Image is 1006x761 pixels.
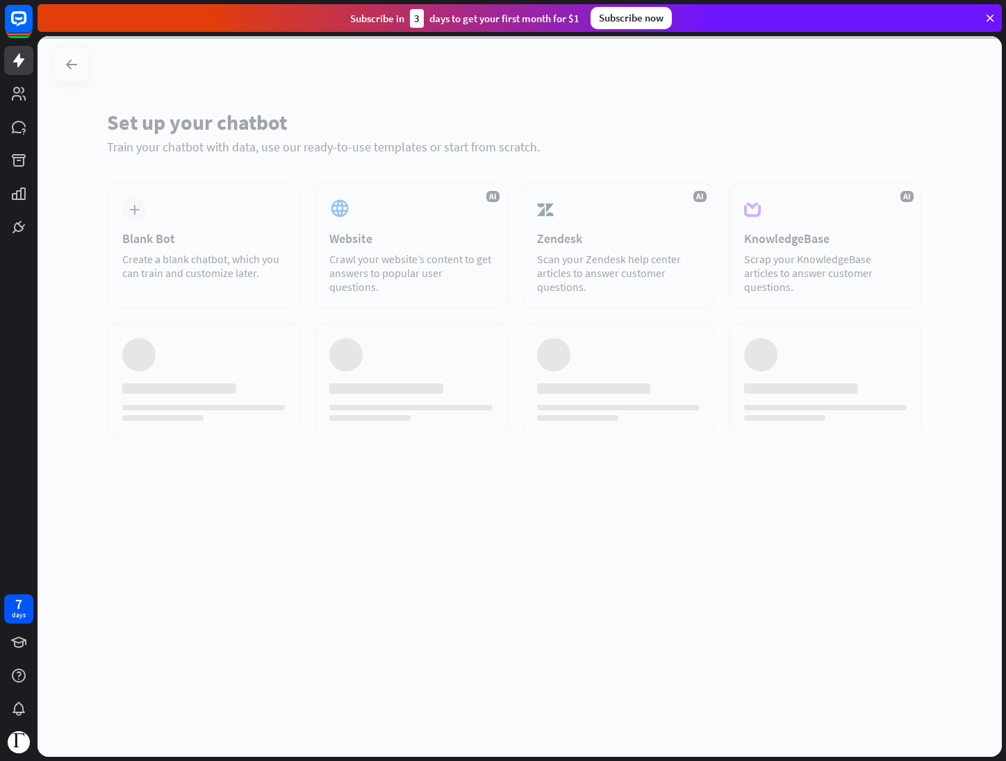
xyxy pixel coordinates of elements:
[15,598,22,610] div: 7
[4,594,33,624] a: 7 days
[410,9,424,28] div: 3
[12,610,26,620] div: days
[350,9,579,28] div: Subscribe in days to get your first month for $1
[591,7,672,29] div: Subscribe now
